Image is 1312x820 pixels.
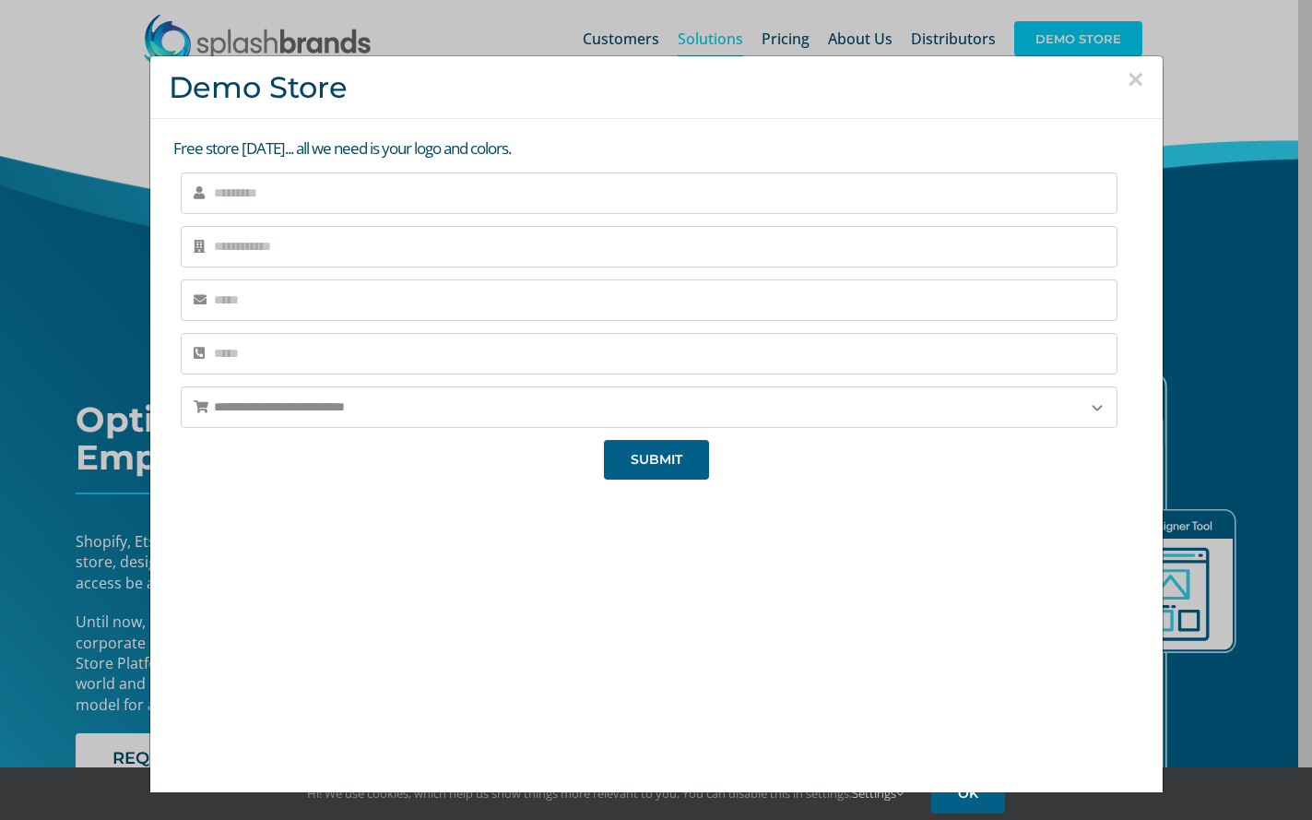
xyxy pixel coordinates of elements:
[1128,65,1144,93] button: Close
[631,452,682,468] span: SUBMIT
[604,440,709,480] button: SUBMIT
[169,70,1144,104] h3: Demo Store
[173,137,1143,160] p: Free store [DATE]... all we need is your logo and colors.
